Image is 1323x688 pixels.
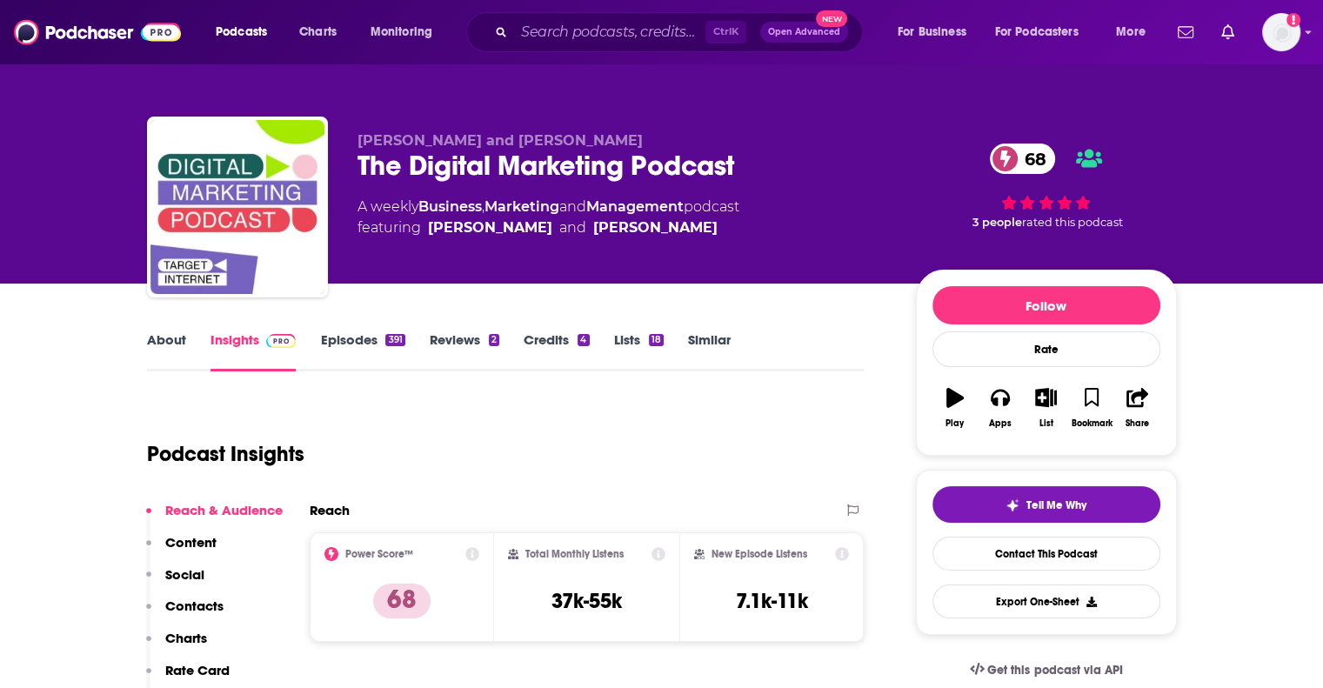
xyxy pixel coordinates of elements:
[216,20,267,44] span: Podcasts
[489,334,499,346] div: 2
[514,18,705,46] input: Search podcasts, credits, & more...
[932,537,1160,571] a: Contact This Podcast
[614,331,664,371] a: Lists18
[649,334,664,346] div: 18
[932,584,1160,618] button: Export One-Sheet
[736,588,808,614] h3: 7.1k-11k
[146,598,224,630] button: Contacts
[428,217,552,238] a: Ciaran Rogers
[165,566,204,583] p: Social
[816,10,847,27] span: New
[1126,418,1149,429] div: Share
[1006,498,1019,512] img: tell me why sparkle
[688,331,731,371] a: Similar
[147,331,186,371] a: About
[357,217,739,238] span: featuring
[266,334,297,348] img: Podchaser Pro
[932,377,978,439] button: Play
[559,198,586,215] span: and
[1104,18,1167,46] button: open menu
[898,20,966,44] span: For Business
[945,418,964,429] div: Play
[299,20,337,44] span: Charts
[357,197,739,238] div: A weekly podcast
[320,331,404,371] a: Episodes391
[932,286,1160,324] button: Follow
[345,548,413,560] h2: Power Score™
[482,198,484,215] span: ,
[288,18,347,46] a: Charts
[204,18,290,46] button: open menu
[418,198,482,215] a: Business
[165,502,283,518] p: Reach & Audience
[932,486,1160,523] button: tell me why sparkleTell Me Why
[987,663,1122,678] span: Get this podcast via API
[430,331,499,371] a: Reviews2
[1262,13,1300,51] span: Logged in as MackenzieCollier
[525,548,624,560] h2: Total Monthly Listens
[1022,216,1123,229] span: rated this podcast
[210,331,297,371] a: InsightsPodchaser Pro
[150,120,324,294] img: The Digital Marketing Podcast
[14,16,181,49] img: Podchaser - Follow, Share and Rate Podcasts
[593,217,718,238] a: Daniel Rowles
[712,548,807,560] h2: New Episode Listens
[978,377,1023,439] button: Apps
[146,502,283,534] button: Reach & Audience
[559,217,586,238] span: and
[885,18,988,46] button: open menu
[990,144,1055,174] a: 68
[760,22,848,43] button: Open AdvancedNew
[146,534,217,566] button: Content
[165,534,217,551] p: Content
[484,198,559,215] a: Marketing
[916,132,1177,240] div: 68 3 peoplerated this podcast
[705,21,746,43] span: Ctrl K
[357,132,643,149] span: [PERSON_NAME] and [PERSON_NAME]
[371,20,432,44] span: Monitoring
[310,502,350,518] h2: Reach
[551,588,622,614] h3: 37k-55k
[972,216,1022,229] span: 3 people
[989,418,1012,429] div: Apps
[147,441,304,467] h1: Podcast Insights
[995,20,1079,44] span: For Podcasters
[483,12,879,52] div: Search podcasts, credits, & more...
[1262,13,1300,51] img: User Profile
[586,198,684,215] a: Management
[524,331,589,371] a: Credits4
[165,598,224,614] p: Contacts
[984,18,1104,46] button: open menu
[1069,377,1114,439] button: Bookmark
[1023,377,1068,439] button: List
[146,630,207,662] button: Charts
[1039,418,1053,429] div: List
[1071,418,1112,429] div: Bookmark
[578,334,589,346] div: 4
[373,584,431,618] p: 68
[1114,377,1159,439] button: Share
[932,331,1160,367] div: Rate
[1286,13,1300,27] svg: Add a profile image
[768,28,840,37] span: Open Advanced
[1214,17,1241,47] a: Show notifications dropdown
[165,662,230,678] p: Rate Card
[1026,498,1086,512] span: Tell Me Why
[1262,13,1300,51] button: Show profile menu
[165,630,207,646] p: Charts
[1116,20,1146,44] span: More
[146,566,204,598] button: Social
[385,334,404,346] div: 391
[1171,17,1200,47] a: Show notifications dropdown
[1007,144,1055,174] span: 68
[358,18,455,46] button: open menu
